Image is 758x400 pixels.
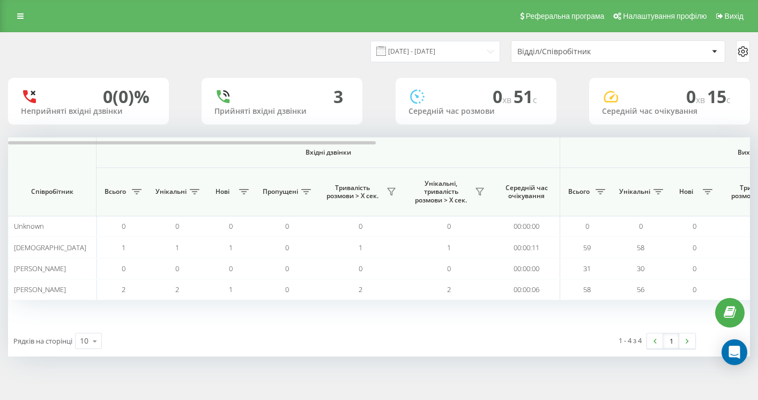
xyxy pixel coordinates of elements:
[229,264,233,273] span: 0
[707,85,731,108] span: 15
[493,279,560,300] td: 00:00:06
[726,94,731,106] span: c
[693,221,696,231] span: 0
[725,12,744,20] span: Вихід
[514,85,537,108] span: 51
[517,47,645,56] div: Відділ/Співробітник
[447,243,451,252] span: 1
[21,107,156,116] div: Неприйняті вхідні дзвінки
[526,12,605,20] span: Реферальна програма
[175,264,179,273] span: 0
[285,264,289,273] span: 0
[493,85,514,108] span: 0
[155,187,187,196] span: Унікальні
[447,264,451,273] span: 0
[673,187,700,196] span: Нові
[14,221,44,231] span: Unknown
[493,216,560,237] td: 00:00:00
[623,12,707,20] span: Налаштування профілю
[359,221,362,231] span: 0
[122,264,125,273] span: 0
[285,285,289,294] span: 0
[686,85,707,108] span: 0
[209,187,236,196] span: Нові
[502,94,514,106] span: хв
[693,285,696,294] span: 0
[602,107,737,116] div: Середній час очікування
[583,243,591,252] span: 59
[175,285,179,294] span: 2
[501,184,552,200] span: Середній час очікування
[447,221,451,231] span: 0
[122,243,125,252] span: 1
[583,285,591,294] span: 58
[408,107,544,116] div: Середній час розмови
[124,148,532,157] span: Вхідні дзвінки
[637,243,644,252] span: 58
[229,221,233,231] span: 0
[80,336,88,346] div: 10
[13,336,72,346] span: Рядків на сторінці
[533,94,537,106] span: c
[722,339,747,365] div: Open Intercom Messenger
[619,335,642,346] div: 1 - 4 з 4
[229,285,233,294] span: 1
[359,264,362,273] span: 0
[285,221,289,231] span: 0
[175,243,179,252] span: 1
[17,187,87,196] span: Співробітник
[585,221,589,231] span: 0
[696,94,707,106] span: хв
[322,184,383,200] span: Тривалість розмови > Х сек.
[103,86,150,107] div: 0 (0)%
[693,243,696,252] span: 0
[175,221,179,231] span: 0
[122,221,125,231] span: 0
[663,333,679,348] a: 1
[229,243,233,252] span: 1
[619,187,650,196] span: Унікальні
[493,258,560,279] td: 00:00:00
[102,187,129,196] span: Всього
[637,264,644,273] span: 30
[14,243,86,252] span: [DEMOGRAPHIC_DATA]
[359,285,362,294] span: 2
[14,264,66,273] span: [PERSON_NAME]
[693,264,696,273] span: 0
[333,86,343,107] div: 3
[410,179,472,205] span: Унікальні, тривалість розмови > Х сек.
[122,285,125,294] span: 2
[566,187,592,196] span: Всього
[14,285,66,294] span: [PERSON_NAME]
[359,243,362,252] span: 1
[583,264,591,273] span: 31
[637,285,644,294] span: 56
[214,107,350,116] div: Прийняті вхідні дзвінки
[263,187,298,196] span: Пропущені
[639,221,643,231] span: 0
[285,243,289,252] span: 0
[447,285,451,294] span: 2
[493,237,560,258] td: 00:00:11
